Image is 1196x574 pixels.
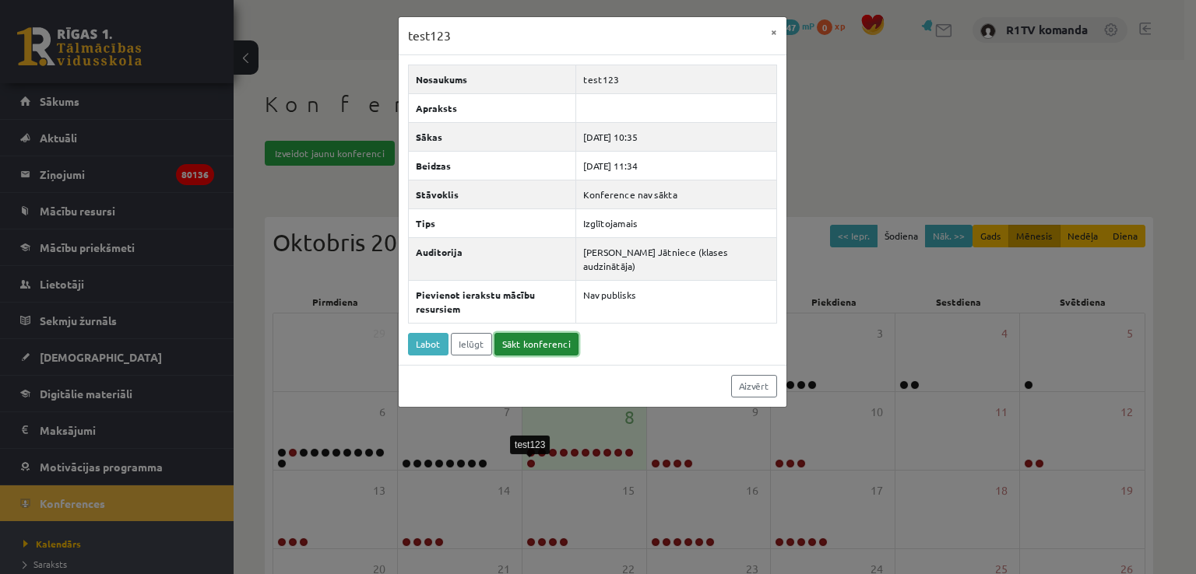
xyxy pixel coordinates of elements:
td: Izglītojamais [576,208,776,237]
td: [DATE] 11:34 [576,151,776,180]
td: test123 [576,65,776,93]
th: Nosaukums [408,65,576,93]
a: Labot [408,333,448,355]
th: Tips [408,208,576,237]
div: test123 [510,436,550,454]
a: Ielūgt [451,333,492,355]
button: × [762,17,786,47]
th: Beidzas [408,151,576,180]
th: Apraksts [408,93,576,122]
td: [DATE] 10:35 [576,122,776,151]
th: Sākas [408,122,576,151]
th: Pievienot ierakstu mācību resursiem [408,280,576,323]
a: Sākt konferenci [494,333,579,355]
a: Aizvērt [731,375,777,397]
td: Nav publisks [576,280,776,323]
h3: test123 [408,26,451,45]
th: Stāvoklis [408,180,576,208]
th: Auditorija [408,237,576,280]
td: Konference nav sākta [576,180,776,208]
td: [PERSON_NAME] Jātniece (klases audzinātāja) [576,237,776,280]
